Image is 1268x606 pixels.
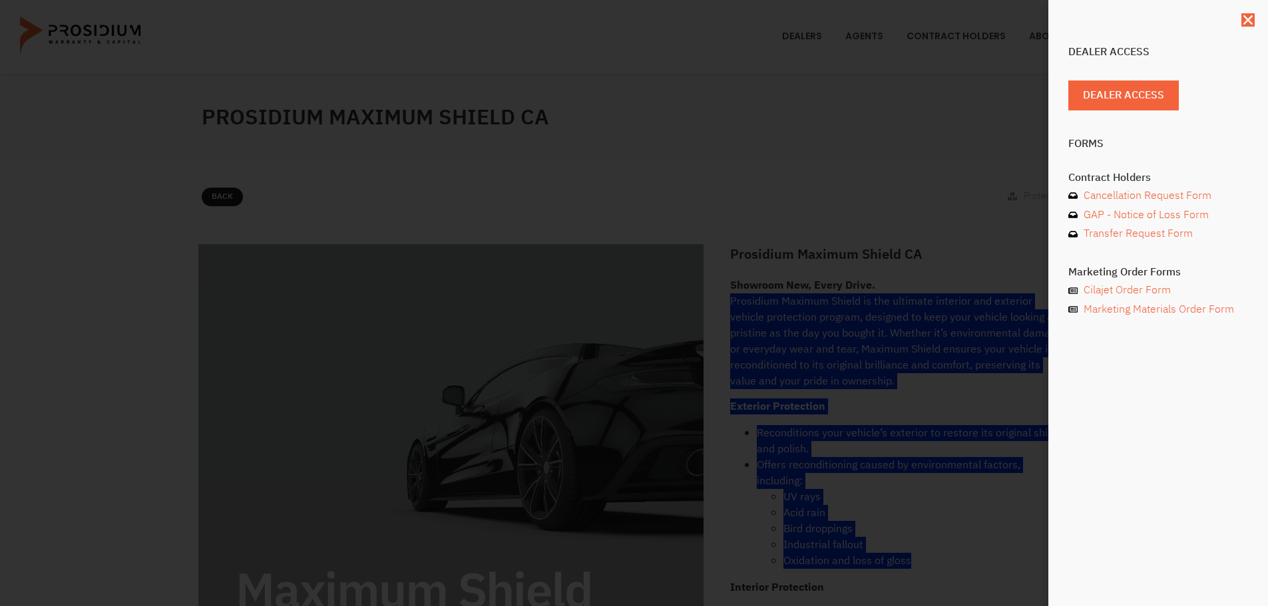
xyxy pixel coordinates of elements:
[1068,186,1248,206] a: Cancellation Request Form
[1068,80,1179,110] a: Dealer Access
[1068,224,1248,243] a: Transfer Request Form
[1083,86,1164,105] span: Dealer Access
[1068,138,1248,149] h4: Forms
[1080,186,1211,206] span: Cancellation Request Form
[1068,206,1248,225] a: GAP - Notice of Loss Form
[1080,300,1234,319] span: Marketing Materials Order Form
[1068,281,1248,300] a: Cilajet Order Form
[1068,47,1248,57] h4: Dealer Access
[1080,281,1171,300] span: Cilajet Order Form
[1080,206,1209,225] span: GAP - Notice of Loss Form
[1068,300,1248,319] a: Marketing Materials Order Form
[1068,172,1248,183] h4: Contract Holders
[1068,267,1248,277] h4: Marketing Order Forms
[1241,13,1255,27] a: Close
[1080,224,1193,243] span: Transfer Request Form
